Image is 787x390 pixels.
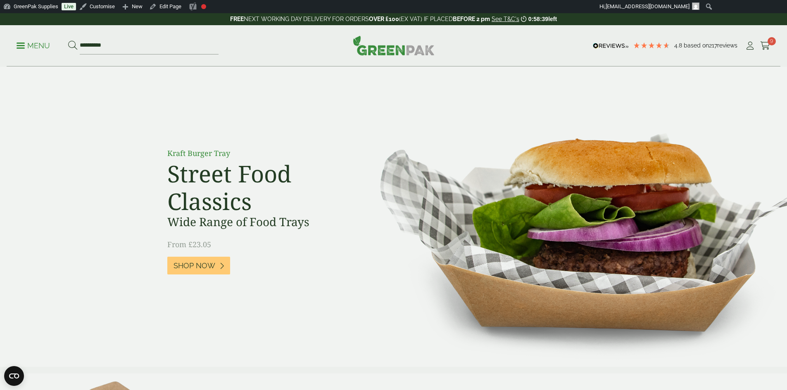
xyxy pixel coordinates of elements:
[167,160,353,215] h2: Street Food Classics
[548,16,557,22] span: left
[674,42,684,49] span: 4.8
[167,257,230,274] a: Shop Now
[453,16,490,22] strong: BEFORE 2 pm
[492,16,519,22] a: See T&C's
[201,4,206,9] div: Focus keyphrase not set
[4,366,24,386] button: Open CMP widget
[174,261,215,270] span: Shop Now
[760,40,770,52] a: 9
[684,42,709,49] span: Based on
[167,239,211,249] span: From £23.05
[62,3,76,10] a: Live
[745,42,755,50] i: My Account
[528,16,548,22] span: 0:58:39
[167,148,353,159] p: Kraft Burger Tray
[230,16,244,22] strong: FREE
[768,37,776,45] span: 9
[353,35,435,55] img: GreenPak Supplies
[17,41,50,49] a: Menu
[717,42,737,49] span: reviews
[369,16,399,22] strong: OVER £100
[606,3,690,9] span: [EMAIL_ADDRESS][DOMAIN_NAME]
[354,67,787,367] img: Street Food Classics
[167,215,353,229] h3: Wide Range of Food Trays
[633,42,670,49] div: 4.77 Stars
[709,42,717,49] span: 217
[17,41,50,51] p: Menu
[593,43,629,49] img: REVIEWS.io
[760,42,770,50] i: Cart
